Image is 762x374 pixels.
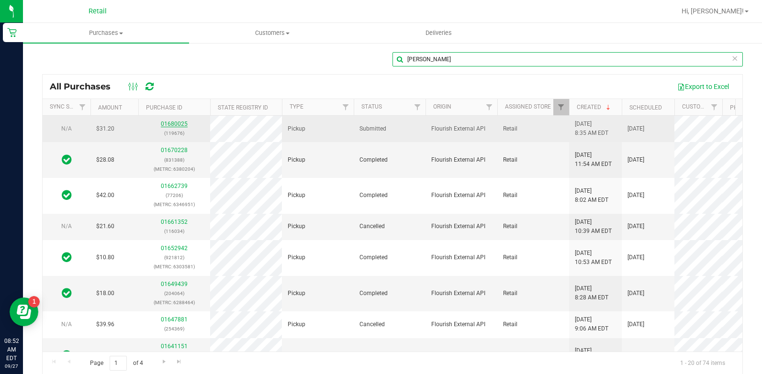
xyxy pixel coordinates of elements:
[361,103,382,110] a: Status
[98,104,122,111] a: Amount
[110,356,127,371] input: 1
[144,324,204,333] p: (254369)
[575,315,608,333] span: [DATE] 9:06 AM EDT
[288,155,305,165] span: Pickup
[75,99,90,115] a: Filter
[575,346,608,364] span: [DATE] 8:42 AM EDT
[96,320,114,329] span: $39.96
[23,29,189,37] span: Purchases
[575,249,612,267] span: [DATE] 10:53 AM EDT
[161,245,188,252] a: 01652942
[144,227,204,236] p: (116034)
[628,222,644,231] span: [DATE]
[706,99,722,115] a: Filter
[23,23,189,43] a: Purchases
[431,155,485,165] span: Flourish External API
[96,155,114,165] span: $28.08
[575,187,608,205] span: [DATE] 8:02 AM EDT
[433,103,451,110] a: Origin
[144,253,204,262] p: (921812)
[682,7,744,15] span: Hi, [PERSON_NAME]!
[144,262,204,271] p: (METRC: 6303581)
[62,188,72,202] span: In Sync
[628,253,644,262] span: [DATE]
[161,219,188,225] a: 01661352
[413,29,465,37] span: Deliveries
[671,78,735,95] button: Export to Excel
[628,124,644,133] span: [DATE]
[161,147,188,154] a: 01670228
[672,356,733,370] span: 1 - 20 of 74 items
[161,121,188,127] a: 01680025
[503,320,517,329] span: Retail
[338,99,354,115] a: Filter
[731,52,738,65] span: Clear
[189,23,355,43] a: Customers
[7,28,17,37] inline-svg: Retail
[575,284,608,302] span: [DATE] 8:28 AM EDT
[96,253,114,262] span: $10.80
[61,321,72,328] span: N/A
[61,125,72,132] span: N/A
[50,103,87,110] a: Sync Status
[157,356,171,369] a: Go to the next page
[503,124,517,133] span: Retail
[431,320,485,329] span: Flourish External API
[144,165,204,174] p: (METRC: 6380204)
[410,99,426,115] a: Filter
[628,289,644,298] span: [DATE]
[392,52,743,66] input: Search Purchase ID, Original ID, State Registry ID or Customer Name...
[575,218,612,236] span: [DATE] 10:39 AM EDT
[577,104,612,110] a: Created
[730,104,750,111] a: Phone
[161,343,188,350] a: 01641151
[146,104,182,111] a: Purchase ID
[628,191,644,200] span: [DATE]
[356,23,522,43] a: Deliveries
[144,191,204,200] p: (77206)
[682,103,712,110] a: Customer
[96,222,114,231] span: $21.60
[10,297,38,326] iframe: Resource center
[288,289,305,298] span: Pickup
[288,253,305,262] span: Pickup
[218,104,268,111] a: State Registry ID
[503,289,517,298] span: Retail
[628,320,644,329] span: [DATE]
[629,104,662,111] a: Scheduled
[144,200,204,209] p: (METRC: 6346951)
[161,281,188,287] a: 01649439
[172,356,186,369] a: Go to the last page
[4,337,19,363] p: 08:52 AM EDT
[96,124,114,133] span: $31.20
[190,29,355,37] span: Customers
[288,222,305,231] span: Pickup
[161,316,188,323] a: 01647881
[288,191,305,200] span: Pickup
[290,103,303,110] a: Type
[505,103,551,110] a: Assigned Store
[431,191,485,200] span: Flourish External API
[359,155,388,165] span: Completed
[553,99,569,115] a: Filter
[575,120,608,138] span: [DATE] 8:35 AM EDT
[62,251,72,264] span: In Sync
[62,286,72,300] span: In Sync
[61,223,72,230] span: N/A
[359,289,388,298] span: Completed
[288,320,305,329] span: Pickup
[359,222,385,231] span: Cancelled
[50,81,120,92] span: All Purchases
[503,191,517,200] span: Retail
[482,99,497,115] a: Filter
[161,183,188,189] a: 01662739
[96,289,114,298] span: $18.00
[288,124,305,133] span: Pickup
[431,222,485,231] span: Flourish External API
[431,289,485,298] span: Flourish External API
[4,363,19,370] p: 09/27
[503,155,517,165] span: Retail
[503,253,517,262] span: Retail
[96,191,114,200] span: $42.00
